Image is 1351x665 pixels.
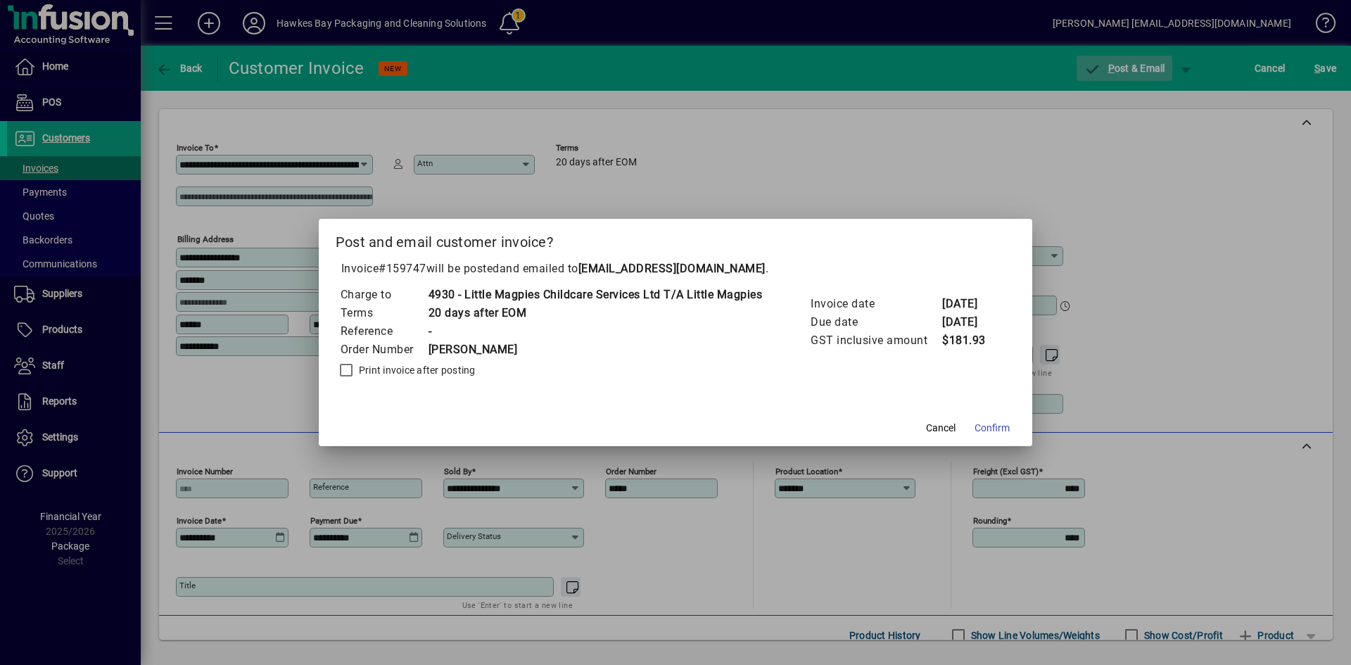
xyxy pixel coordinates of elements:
b: [EMAIL_ADDRESS][DOMAIN_NAME] [578,262,766,275]
p: Invoice will be posted . [336,260,1016,277]
td: Order Number [340,341,428,359]
td: Invoice date [810,295,941,313]
td: 20 days after EOM [428,304,763,322]
td: [DATE] [941,295,998,313]
span: Confirm [975,421,1010,436]
button: Cancel [918,415,963,441]
td: [PERSON_NAME] [428,341,763,359]
td: Terms [340,304,428,322]
h2: Post and email customer invoice? [319,219,1033,260]
span: #159747 [379,262,426,275]
td: 4930 - Little Magpies Childcare Services Ltd T/A Little Magpies [428,286,763,304]
span: Cancel [926,421,956,436]
span: and emailed to [500,262,766,275]
label: Print invoice after posting [356,363,476,377]
td: GST inclusive amount [810,331,941,350]
button: Confirm [969,415,1015,441]
td: Charge to [340,286,428,304]
td: Reference [340,322,428,341]
td: - [428,322,763,341]
td: $181.93 [941,331,998,350]
td: [DATE] [941,313,998,331]
td: Due date [810,313,941,331]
